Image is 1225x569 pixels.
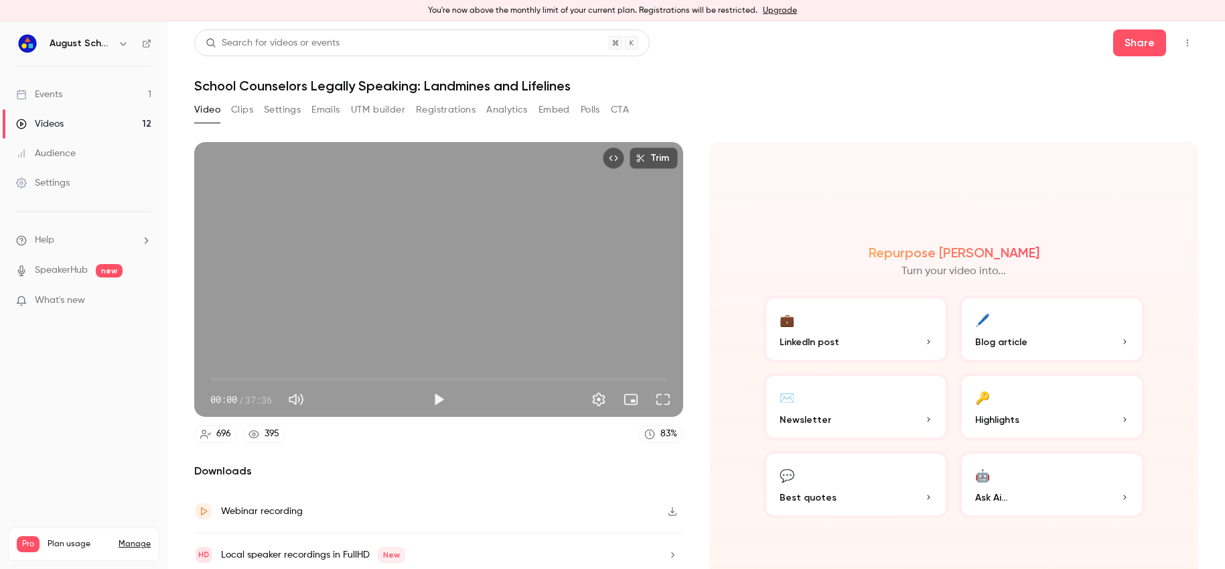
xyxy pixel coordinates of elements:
div: 🖊️ [975,309,990,330]
button: Turn on miniplayer [618,386,644,413]
div: Local speaker recordings in FullHD [221,547,405,563]
a: 696 [194,425,237,443]
div: 00:00 [210,393,272,407]
button: Top Bar Actions [1177,32,1198,54]
button: Play [425,386,452,413]
h2: Downloads [194,463,683,479]
button: ✉️Newsletter [764,373,949,440]
button: Share [1113,29,1166,56]
button: 🔑Highlights [959,373,1145,440]
button: Registrations [416,99,476,121]
button: Settings [264,99,301,121]
span: new [96,264,123,277]
span: Blog article [975,335,1027,349]
div: 💼 [780,309,794,330]
div: Videos [16,117,64,131]
button: Full screen [650,386,676,413]
div: Audience [16,147,76,160]
button: UTM builder [351,99,405,121]
span: New [378,547,405,563]
h6: August Schools [50,37,113,50]
span: What's new [35,294,85,308]
h2: Repurpose [PERSON_NAME] [869,245,1039,261]
div: 🤖 [975,464,990,485]
div: 🔑 [975,387,990,407]
li: help-dropdown-opener [16,233,151,247]
img: August Schools [17,33,38,54]
span: Ask Ai... [975,491,1007,505]
div: 696 [216,427,231,441]
button: Emails [311,99,340,121]
a: 83% [638,425,683,443]
span: 37:36 [245,393,272,407]
h1: School Counselors Legally Speaking: Landmines and Lifelines [194,78,1198,94]
div: Settings [16,176,70,190]
button: Video [194,99,220,121]
span: Pro [17,536,40,552]
button: Embed [538,99,570,121]
span: 00:00 [210,393,237,407]
a: SpeakerHub [35,263,88,277]
button: 💬Best quotes [764,451,949,518]
button: 🖊️Blog article [959,296,1145,363]
a: 395 [242,425,285,443]
span: Newsletter [780,413,831,427]
span: Highlights [975,413,1019,427]
button: Analytics [486,99,528,121]
div: 💬 [780,464,794,485]
div: 395 [265,427,279,441]
button: Settings [585,386,612,413]
button: Embed video [603,147,624,169]
a: Manage [119,539,151,550]
span: Best quotes [780,491,837,505]
div: Events [16,88,62,101]
div: 83 % [660,427,677,441]
button: 💼LinkedIn post [764,296,949,363]
span: LinkedIn post [780,335,839,349]
button: Trim [630,147,678,169]
p: Turn your video into... [902,263,1006,279]
button: Polls [581,99,600,121]
button: Mute [283,386,309,413]
div: Webinar recording [221,503,303,519]
div: ✉️ [780,387,794,407]
span: / [238,393,244,407]
button: CTA [611,99,629,121]
div: Search for videos or events [206,36,340,50]
button: 🤖Ask Ai... [959,451,1145,518]
iframe: Noticeable Trigger [135,295,151,307]
button: Clips [231,99,253,121]
a: Upgrade [763,5,797,16]
span: Help [35,233,54,247]
span: Plan usage [48,539,111,550]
